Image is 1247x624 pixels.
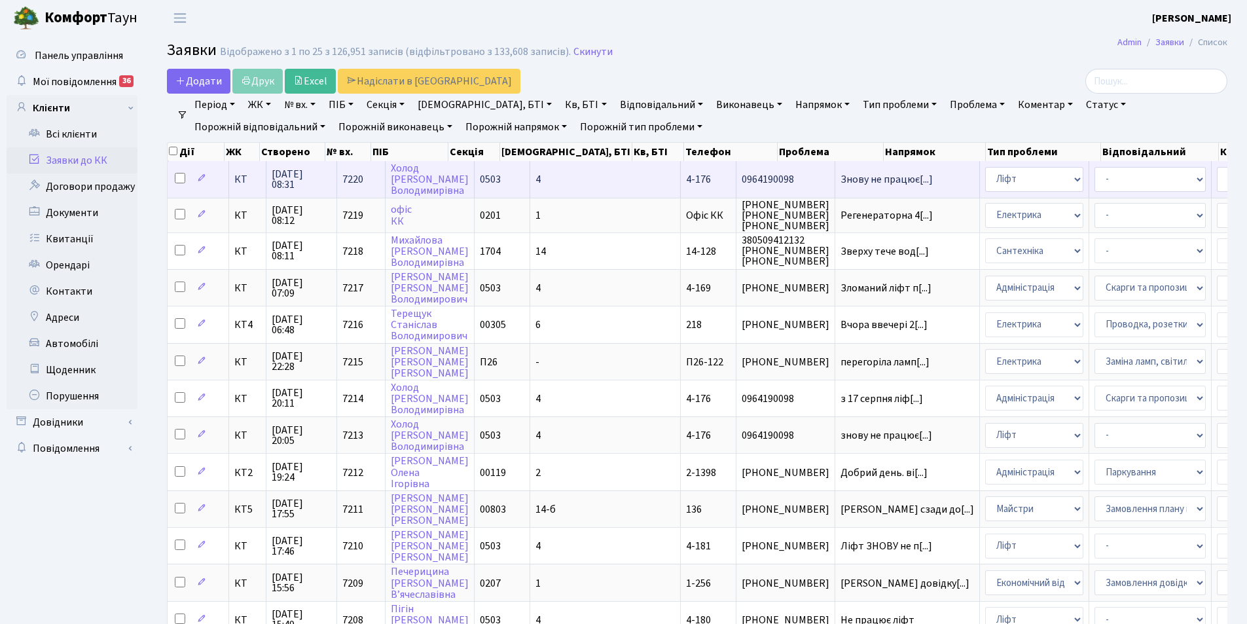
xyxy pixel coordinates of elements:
th: ПІБ [371,143,448,161]
span: 4 [535,281,541,295]
span: 4 [535,172,541,187]
span: Знову не працює[...] [840,172,933,187]
a: офісКК [391,203,412,229]
a: Додати [167,69,230,94]
span: [DATE] 08:12 [272,205,331,226]
a: Печерицина[PERSON_NAME]В’ячеславівна [391,565,469,602]
span: [DATE] 15:56 [272,572,331,593]
span: [DATE] 19:24 [272,462,331,483]
b: Комфорт [45,7,107,28]
span: 218 [686,318,702,332]
a: Статус [1081,94,1131,116]
a: Автомобілі [7,331,137,357]
a: [PERSON_NAME]ОленаІгорівна [391,454,469,491]
a: Холод[PERSON_NAME]Володимирівна [391,417,469,454]
th: Кв, БТІ [632,143,684,161]
a: ЖК [243,94,276,116]
span: 0503 [480,392,501,406]
span: 1 [535,576,541,591]
span: [DATE] 20:11 [272,388,331,409]
span: 4 [535,428,541,443]
a: Порожній виконавець [333,116,458,138]
a: Холод[PERSON_NAME]Володимирівна [391,380,469,417]
a: Михайлова[PERSON_NAME]Володимирівна [391,233,469,270]
span: 0964190098 [742,394,829,404]
span: [PHONE_NUMBER] [742,541,829,551]
span: 2-1398 [686,466,716,480]
a: Договори продажу [7,174,137,200]
span: 7213 [342,428,363,443]
span: КТ [234,394,261,404]
li: Список [1184,35,1227,50]
a: Секція [361,94,410,116]
span: КТ [234,541,261,551]
span: [DATE] 17:55 [272,498,331,519]
span: [PHONE_NUMBER] [742,504,829,515]
span: КТ [234,578,261,589]
a: Напрямок [790,94,855,116]
th: Секція [448,143,500,161]
b: [PERSON_NAME] [1152,11,1231,26]
th: Напрямок [884,143,985,161]
th: [DEMOGRAPHIC_DATA], БТІ [500,143,632,161]
span: П26 [480,355,497,369]
span: 7209 [342,576,363,591]
a: Заявки [1155,35,1184,49]
span: Зверху тече вод[...] [840,244,929,259]
span: 7219 [342,208,363,223]
th: Тип проблеми [986,143,1102,161]
a: Контакти [7,278,137,304]
span: КТ4 [234,320,261,330]
a: Порушення [7,383,137,409]
th: Дії [168,143,225,161]
span: 136 [686,502,702,517]
a: Квитанції [7,226,137,252]
th: ЖК [225,143,260,161]
span: 7216 [342,318,363,332]
a: Клієнти [7,95,137,121]
span: [DATE] 08:11 [272,240,331,261]
span: Заявки [167,39,217,62]
span: 7212 [342,466,363,480]
span: [PHONE_NUMBER] [742,578,829,589]
a: Коментар [1013,94,1078,116]
th: Створено [260,143,325,161]
span: 2 [535,466,541,480]
span: КТ [234,246,261,257]
span: [DATE] 22:28 [272,351,331,372]
th: Відповідальний [1101,143,1219,161]
span: з 17 серпня ліф[...] [840,392,923,406]
div: Відображено з 1 по 25 з 126,951 записів (відфільтровано з 133,608 записів). [220,46,571,58]
a: Відповідальний [615,94,708,116]
span: [PHONE_NUMBER] [742,468,829,478]
span: 4-176 [686,172,711,187]
span: [PHONE_NUMBER] [742,320,829,330]
span: КТ [234,430,261,441]
span: 00119 [480,466,506,480]
span: 4 [535,392,541,406]
span: КТ [234,174,261,185]
a: ТерещукСтаніславВолодимирович [391,306,467,343]
span: 14-б [535,502,556,517]
span: П26-122 [686,355,723,369]
a: Порожній тип проблеми [575,116,708,138]
a: Мої повідомлення36 [7,69,137,95]
span: 00305 [480,318,506,332]
a: Кв, БТІ [560,94,611,116]
button: Переключити навігацію [164,7,196,29]
a: Орендарі [7,252,137,278]
span: Добрий день. ві[...] [840,466,928,480]
img: logo.png [13,5,39,31]
a: Холод[PERSON_NAME]Володимирівна [391,161,469,198]
span: Регенераторна 4[...] [840,208,933,223]
span: Мої повідомлення [33,75,117,89]
a: Скинути [573,46,613,58]
span: КТ [234,210,261,221]
span: 0207 [480,576,501,591]
span: 6 [535,318,541,332]
span: КТ [234,357,261,367]
span: КТ [234,283,261,293]
a: Проблема [945,94,1010,116]
a: Повідомлення [7,435,137,462]
th: Проблема [778,143,884,161]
